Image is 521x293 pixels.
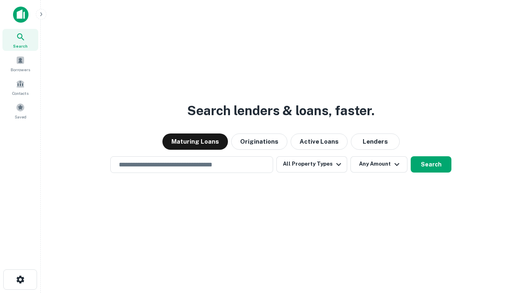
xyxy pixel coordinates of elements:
[2,52,38,74] a: Borrowers
[291,133,348,150] button: Active Loans
[2,76,38,98] a: Contacts
[15,114,26,120] span: Saved
[480,228,521,267] iframe: Chat Widget
[13,43,28,49] span: Search
[411,156,451,173] button: Search
[162,133,228,150] button: Maturing Loans
[350,156,407,173] button: Any Amount
[2,29,38,51] a: Search
[276,156,347,173] button: All Property Types
[12,90,28,96] span: Contacts
[2,100,38,122] a: Saved
[11,66,30,73] span: Borrowers
[13,7,28,23] img: capitalize-icon.png
[351,133,400,150] button: Lenders
[231,133,287,150] button: Originations
[187,101,374,120] h3: Search lenders & loans, faster.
